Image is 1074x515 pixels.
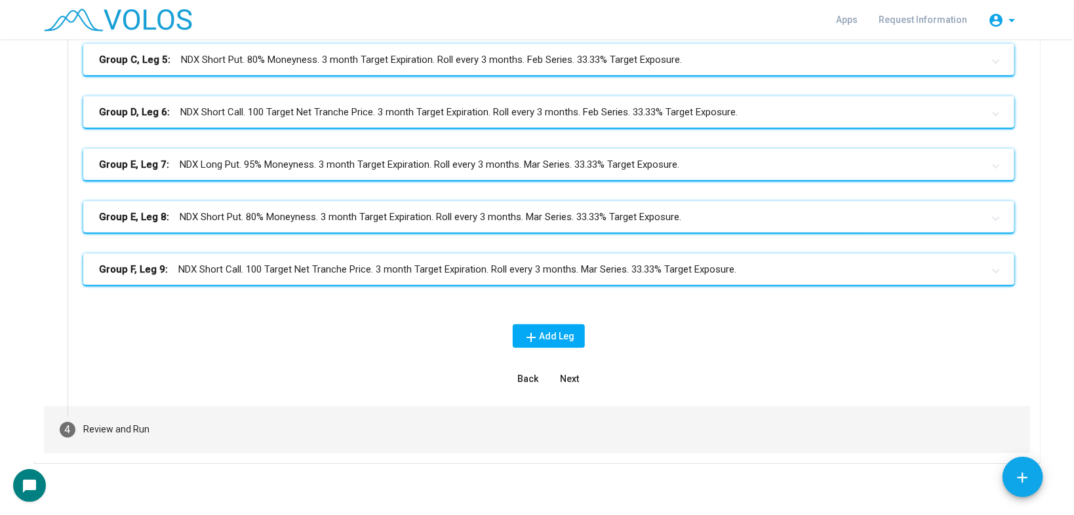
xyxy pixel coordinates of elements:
span: Add Leg [523,331,574,341]
span: Apps [836,14,858,25]
button: Add Leg [513,324,585,348]
button: Back [507,367,549,391]
mat-expansion-panel-header: Group C, Leg 5:NDX Short Put. 80% Moneyness. 3 month Target Expiration. Roll every 3 months. Feb ... [83,44,1014,75]
mat-panel-title: NDX Short Put. 80% Moneyness. 3 month Target Expiration. Roll every 3 months. Feb Series. 33.33% ... [99,52,983,67]
mat-icon: account_circle [988,12,1004,28]
mat-icon: chat_bubble [22,478,37,494]
mat-expansion-panel-header: Group F, Leg 9:NDX Short Call. 100 Target Net Tranche Price. 3 month Target Expiration. Roll ever... [83,254,1014,285]
mat-expansion-panel-header: Group D, Leg 6:NDX Short Call. 100 Target Net Tranche Price. 3 month Target Expiration. Roll ever... [83,96,1014,128]
b: Group F, Leg 9: [99,262,168,277]
b: Group E, Leg 7: [99,157,169,172]
button: Next [549,367,591,391]
b: Group D, Leg 6: [99,105,170,120]
mat-icon: arrow_drop_down [1004,12,1020,28]
b: Group E, Leg 8: [99,210,169,225]
span: Request Information [879,14,967,25]
mat-panel-title: NDX Short Call. 100 Target Net Tranche Price. 3 month Target Expiration. Roll every 3 months. Feb... [99,105,983,120]
div: Review and Run [83,423,149,436]
mat-icon: add [523,330,539,345]
a: Request Information [868,8,978,31]
mat-icon: add [1014,469,1031,486]
mat-expansion-panel-header: Group E, Leg 7:NDX Long Put. 95% Moneyness. 3 month Target Expiration. Roll every 3 months. Mar S... [83,149,1014,180]
span: Next [561,373,580,384]
mat-panel-title: NDX Short Call. 100 Target Net Tranche Price. 3 month Target Expiration. Roll every 3 months. Mar... [99,262,983,277]
mat-panel-title: NDX Short Put. 80% Moneyness. 3 month Target Expiration. Roll every 3 months. Mar Series. 33.33% ... [99,210,983,225]
span: 4 [65,423,71,436]
span: Back [517,373,538,384]
a: Apps [825,8,868,31]
mat-panel-title: NDX Long Put. 95% Moneyness. 3 month Target Expiration. Roll every 3 months. Mar Series. 33.33% T... [99,157,983,172]
button: Add icon [1003,457,1043,497]
b: Group C, Leg 5: [99,52,170,67]
mat-expansion-panel-header: Group E, Leg 8:NDX Short Put. 80% Moneyness. 3 month Target Expiration. Roll every 3 months. Mar ... [83,201,1014,233]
